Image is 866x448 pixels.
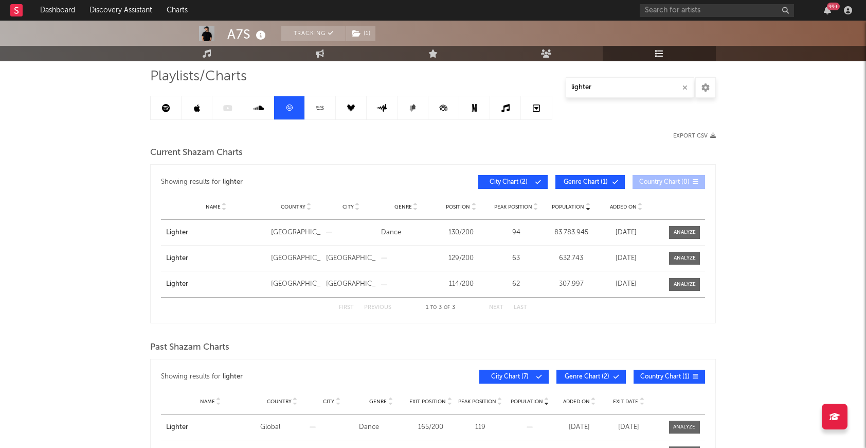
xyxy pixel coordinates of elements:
button: Next [489,305,503,311]
span: Peak Position [458,399,496,405]
button: First [339,305,354,311]
button: Genre Chart(2) [556,370,626,384]
div: 63 [491,253,541,264]
span: Current Shazam Charts [150,147,243,159]
button: Tracking [281,26,346,41]
a: Lighter [166,253,266,264]
button: Last [514,305,527,311]
div: [GEOGRAPHIC_DATA] [326,253,376,264]
button: Export CSV [673,133,716,139]
span: Added On [563,399,590,405]
span: Position [446,204,470,210]
button: Genre Chart(1) [555,175,625,189]
div: 307.997 [546,279,596,289]
div: 119 [458,422,502,433]
div: 632.743 [546,253,596,264]
span: City [323,399,334,405]
div: [GEOGRAPHIC_DATA] [326,279,376,289]
span: ( 1 ) [346,26,376,41]
div: 94 [491,228,541,238]
span: Country [281,204,305,210]
div: [DATE] [607,422,651,433]
button: Country Chart(0) [633,175,705,189]
div: [DATE] [601,228,651,238]
span: Population [552,204,584,210]
div: 62 [491,279,541,289]
button: 99+ [824,6,831,14]
div: A7S [227,26,268,43]
div: [DATE] [557,422,601,433]
a: Lighter [166,228,266,238]
div: Showing results for [161,370,433,384]
span: City Chart ( 7 ) [486,374,533,380]
div: Global [260,422,304,433]
div: 129 / 200 [436,253,486,264]
span: Country Chart ( 0 ) [639,179,690,185]
div: [DATE] [601,279,651,289]
div: Dance [381,228,431,238]
span: Exit Position [409,399,446,405]
div: Showing results for [161,175,433,189]
span: Genre [394,204,412,210]
button: (1) [346,26,375,41]
div: Dance [359,422,403,433]
span: Population [511,399,543,405]
span: City [342,204,354,210]
span: Genre Chart ( 1 ) [562,179,609,185]
span: City Chart ( 2 ) [485,179,532,185]
a: Lighter [166,422,255,433]
div: [GEOGRAPHIC_DATA] [271,228,321,238]
button: City Chart(2) [478,175,548,189]
span: Genre Chart ( 2 ) [563,374,610,380]
a: Lighter [166,279,266,289]
div: 165 / 200 [408,422,453,433]
div: [GEOGRAPHIC_DATA] [271,279,321,289]
div: 99 + [827,3,840,10]
div: 1 3 3 [412,302,468,314]
span: Past Shazam Charts [150,341,229,354]
span: of [444,305,450,310]
div: 114 / 200 [436,279,486,289]
span: Peak Position [494,204,532,210]
input: Search for artists [640,4,794,17]
span: to [430,305,437,310]
button: Country Chart(1) [634,370,705,384]
button: City Chart(7) [479,370,549,384]
div: lighter [223,371,243,383]
div: 83.783.945 [546,228,596,238]
div: [DATE] [601,253,651,264]
div: lighter [223,176,243,188]
span: Added On [610,204,637,210]
span: Country Chart ( 1 ) [640,374,690,380]
button: Previous [364,305,391,311]
div: [GEOGRAPHIC_DATA] [271,253,321,264]
span: Country [267,399,292,405]
span: Genre [369,399,387,405]
span: Name [206,204,221,210]
span: Name [200,399,215,405]
span: Playlists/Charts [150,71,247,83]
input: Search Playlists/Charts [566,77,694,98]
div: 130 / 200 [436,228,486,238]
span: Exit Date [613,399,638,405]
